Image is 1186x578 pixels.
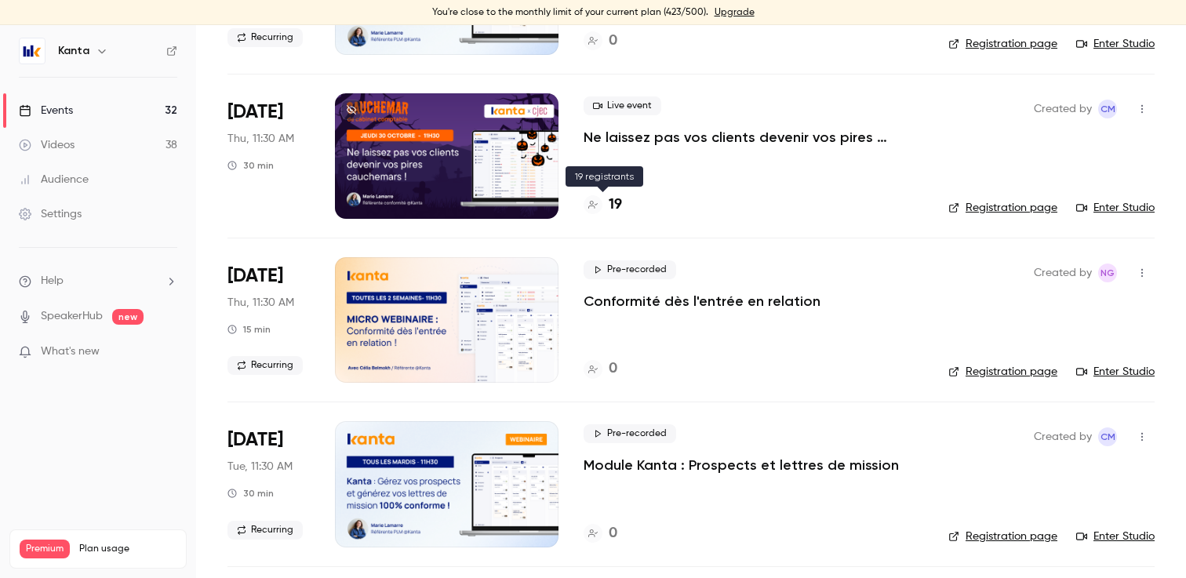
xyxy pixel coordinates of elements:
[58,43,89,59] h6: Kanta
[948,200,1057,216] a: Registration page
[1101,100,1115,118] span: CM
[1076,36,1155,52] a: Enter Studio
[1101,264,1115,282] span: NG
[1034,264,1092,282] span: Created by
[584,128,923,147] a: Ne laissez pas vos clients devenir vos pires cauchemars !
[1101,427,1115,446] span: CM
[1034,100,1092,118] span: Created by
[1098,427,1117,446] span: Charlotte MARTEL
[227,257,310,383] div: Oct 30 Thu, 11:30 AM (Europe/Paris)
[227,100,283,125] span: [DATE]
[584,96,661,115] span: Live event
[609,523,617,544] h4: 0
[227,264,283,289] span: [DATE]
[584,292,820,311] a: Conformité dès l'entrée en relation
[158,345,177,359] iframe: Noticeable Trigger
[227,159,274,172] div: 30 min
[1034,427,1092,446] span: Created by
[227,427,283,453] span: [DATE]
[20,540,70,558] span: Premium
[227,459,293,474] span: Tue, 11:30 AM
[227,487,274,500] div: 30 min
[227,356,303,375] span: Recurring
[19,172,89,187] div: Audience
[227,421,310,547] div: Nov 4 Tue, 11:30 AM (Europe/Paris)
[227,131,294,147] span: Thu, 11:30 AM
[20,38,45,64] img: Kanta
[715,6,755,19] a: Upgrade
[19,206,82,222] div: Settings
[112,309,144,325] span: new
[948,364,1057,380] a: Registration page
[584,456,899,474] a: Module Kanta : Prospects et lettres de mission
[584,424,676,443] span: Pre-recorded
[1098,264,1117,282] span: Nicolas Guitard
[609,194,622,216] h4: 19
[948,36,1057,52] a: Registration page
[609,358,617,380] h4: 0
[227,521,303,540] span: Recurring
[41,308,103,325] a: SpeakerHub
[19,137,75,153] div: Videos
[584,358,617,380] a: 0
[609,31,617,52] h4: 0
[1076,529,1155,544] a: Enter Studio
[584,31,617,52] a: 0
[227,323,271,336] div: 15 min
[1098,100,1117,118] span: Charlotte MARTEL
[584,194,622,216] a: 19
[79,543,176,555] span: Plan usage
[19,103,73,118] div: Events
[227,28,303,47] span: Recurring
[227,295,294,311] span: Thu, 11:30 AM
[1076,364,1155,380] a: Enter Studio
[227,93,310,219] div: Oct 30 Thu, 11:30 AM (Europe/Paris)
[584,260,676,279] span: Pre-recorded
[1076,200,1155,216] a: Enter Studio
[41,273,64,289] span: Help
[19,273,177,289] li: help-dropdown-opener
[948,529,1057,544] a: Registration page
[41,344,100,360] span: What's new
[584,523,617,544] a: 0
